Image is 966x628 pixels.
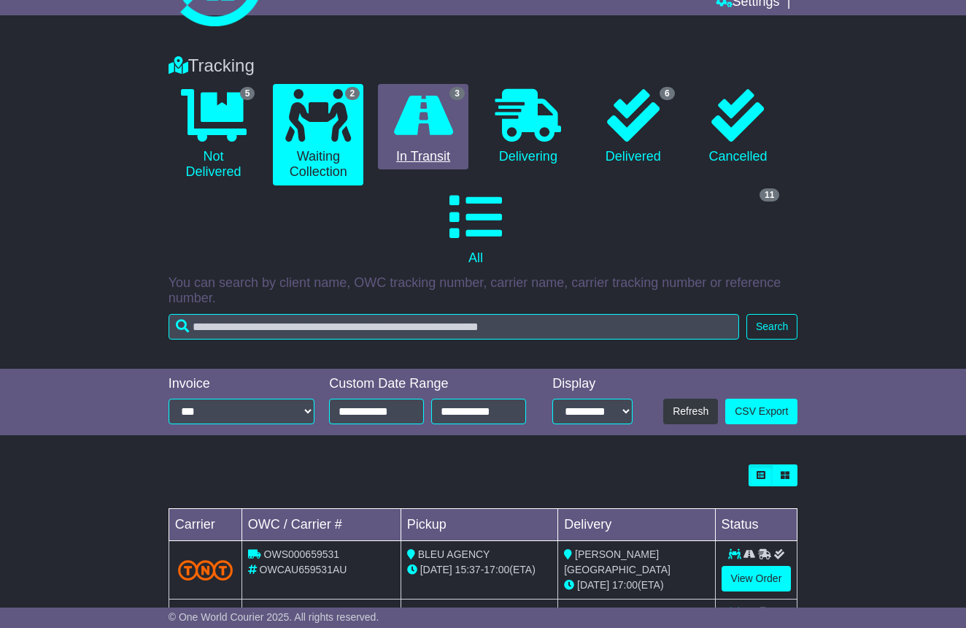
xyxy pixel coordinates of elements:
[169,376,315,392] div: Invoice
[240,87,255,100] span: 5
[420,564,452,575] span: [DATE]
[558,509,715,541] td: Delivery
[725,399,797,424] a: CSV Export
[178,560,233,580] img: TNT_Domestic.png
[161,55,805,77] div: Tracking
[169,611,379,623] span: © One World Courier 2025. All rights reserved.
[449,87,465,100] span: 3
[564,548,671,575] span: [PERSON_NAME][GEOGRAPHIC_DATA]
[273,84,363,185] a: 2 Waiting Collection
[329,376,529,392] div: Custom Date Range
[483,84,573,170] a: Delivering
[260,564,347,575] span: OWCAU659531AU
[418,548,490,560] span: BLEU AGENCY
[169,84,259,185] a: 5 Not Delivered
[484,564,509,575] span: 17:00
[663,399,718,424] button: Refresh
[345,87,360,100] span: 2
[693,84,784,170] a: Cancelled
[169,275,798,307] p: You can search by client name, OWC tracking number, carrier name, carrier tracking number or refe...
[612,579,638,591] span: 17:00
[264,548,340,560] span: OWS000659531
[378,84,468,170] a: 3 In Transit
[407,562,552,578] div: - (ETA)
[577,579,609,591] span: [DATE]
[241,509,401,541] td: OWC / Carrier #
[660,87,675,100] span: 6
[746,314,797,340] button: Search
[169,509,241,541] td: Carrier
[564,578,708,593] div: (ETA)
[715,509,797,541] td: Status
[401,509,557,541] td: Pickup
[588,84,679,170] a: 6 Delivered
[455,564,481,575] span: 15:37
[169,185,784,272] a: 11 All
[552,376,633,392] div: Display
[722,566,792,591] a: View Order
[760,188,779,202] span: 11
